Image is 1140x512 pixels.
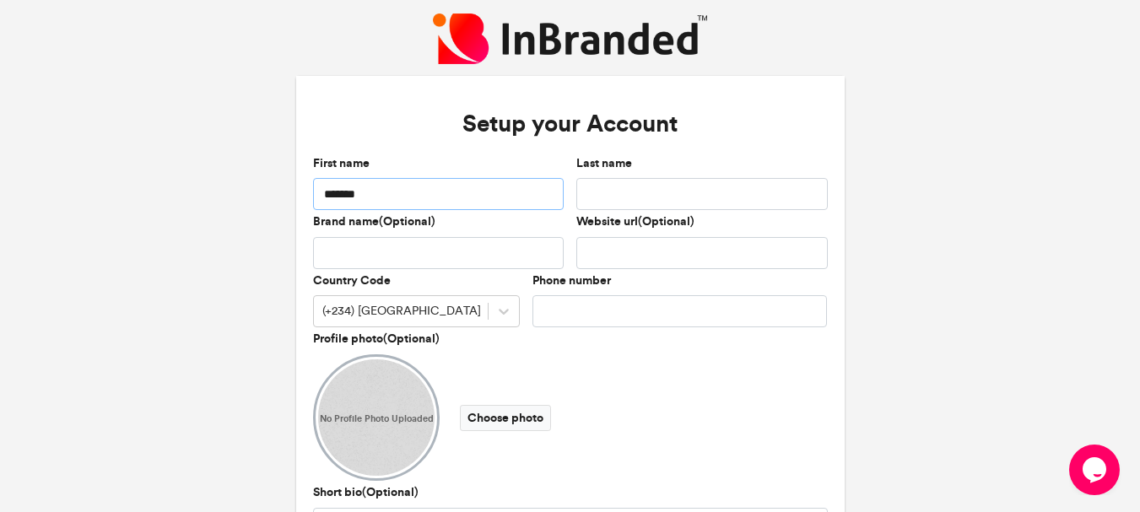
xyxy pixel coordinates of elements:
[313,484,419,501] label: Short bio(Optional)
[532,272,611,289] label: Phone number
[313,354,440,481] img: User profile DP
[313,93,828,155] h3: Setup your Account
[313,155,370,172] label: First name
[313,331,440,348] label: Profile photo(Optional)
[313,213,435,230] label: Brand name(Optional)
[576,213,694,230] label: Website url(Optional)
[576,155,632,172] label: Last name
[460,405,551,431] label: Choose photo
[320,412,434,425] span: No Profile Photo Uploaded
[1069,445,1123,495] iframe: chat widget
[433,13,707,64] img: InBranded Logo
[322,304,481,321] div: (+234) [GEOGRAPHIC_DATA]
[313,272,391,289] label: Country Code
